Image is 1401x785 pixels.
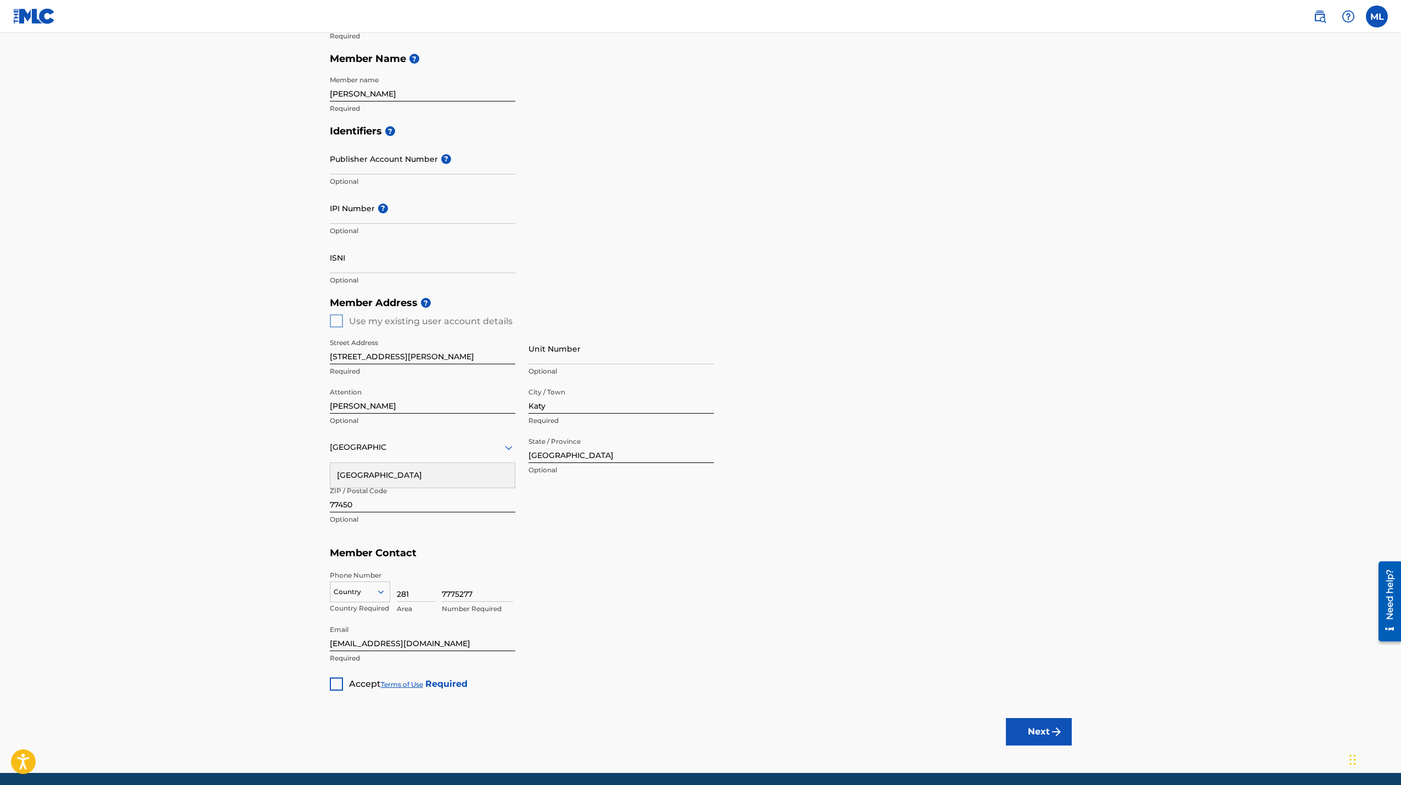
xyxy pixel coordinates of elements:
[1366,5,1388,27] div: User Menu
[397,604,435,614] p: Area
[1337,5,1359,27] div: Help
[1370,557,1401,645] iframe: Resource Center
[330,515,515,524] p: Optional
[330,603,390,613] p: Country Required
[330,463,515,488] div: [GEOGRAPHIC_DATA]
[330,104,515,114] p: Required
[330,31,515,41] p: Required
[1313,10,1326,23] img: search
[349,679,381,689] span: Accept
[1346,732,1401,785] iframe: Chat Widget
[385,126,395,136] span: ?
[1309,5,1331,27] a: Public Search
[528,366,714,376] p: Optional
[409,54,419,64] span: ?
[378,204,388,213] span: ?
[330,47,1072,71] h5: Member Name
[330,177,515,187] p: Optional
[528,465,714,475] p: Optional
[421,298,431,308] span: ?
[528,416,714,426] p: Required
[330,416,515,426] p: Optional
[13,8,55,24] img: MLC Logo
[330,653,515,663] p: Required
[330,120,1072,143] h5: Identifiers
[1349,743,1356,776] div: Drag
[425,679,468,689] strong: Required
[330,275,515,285] p: Optional
[381,680,423,688] a: Terms of Use
[441,154,451,164] span: ?
[1006,718,1072,746] button: Next
[330,291,1072,315] h5: Member Address
[1342,10,1355,23] img: help
[330,541,1072,565] h5: Member Contact
[442,604,513,614] p: Number Required
[330,366,515,376] p: Required
[330,226,515,236] p: Optional
[1050,725,1063,738] img: f7272a7cc735f4ea7f67.svg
